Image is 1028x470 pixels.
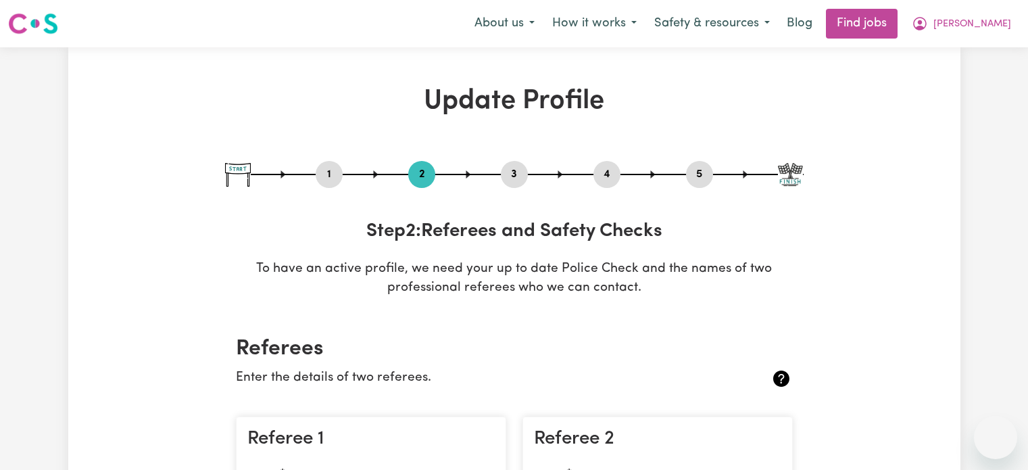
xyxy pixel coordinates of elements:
[543,9,645,38] button: How it works
[534,428,781,451] h3: Referee 2
[247,428,495,451] h3: Referee 1
[225,220,804,243] h3: Step 2 : Referees and Safety Checks
[826,9,898,39] a: Find jobs
[8,11,58,36] img: Careseekers logo
[236,369,700,388] p: Enter the details of two referees.
[501,166,528,183] button: Go to step 3
[225,85,804,118] h1: Update Profile
[903,9,1020,38] button: My Account
[316,166,343,183] button: Go to step 1
[593,166,620,183] button: Go to step 4
[8,8,58,39] a: Careseekers logo
[779,9,821,39] a: Blog
[933,17,1011,32] span: [PERSON_NAME]
[466,9,543,38] button: About us
[645,9,779,38] button: Safety & resources
[686,166,713,183] button: Go to step 5
[225,260,804,299] p: To have an active profile, we need your up to date Police Check and the names of two professional...
[236,336,793,362] h2: Referees
[408,166,435,183] button: Go to step 2
[974,416,1017,459] iframe: Button to launch messaging window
